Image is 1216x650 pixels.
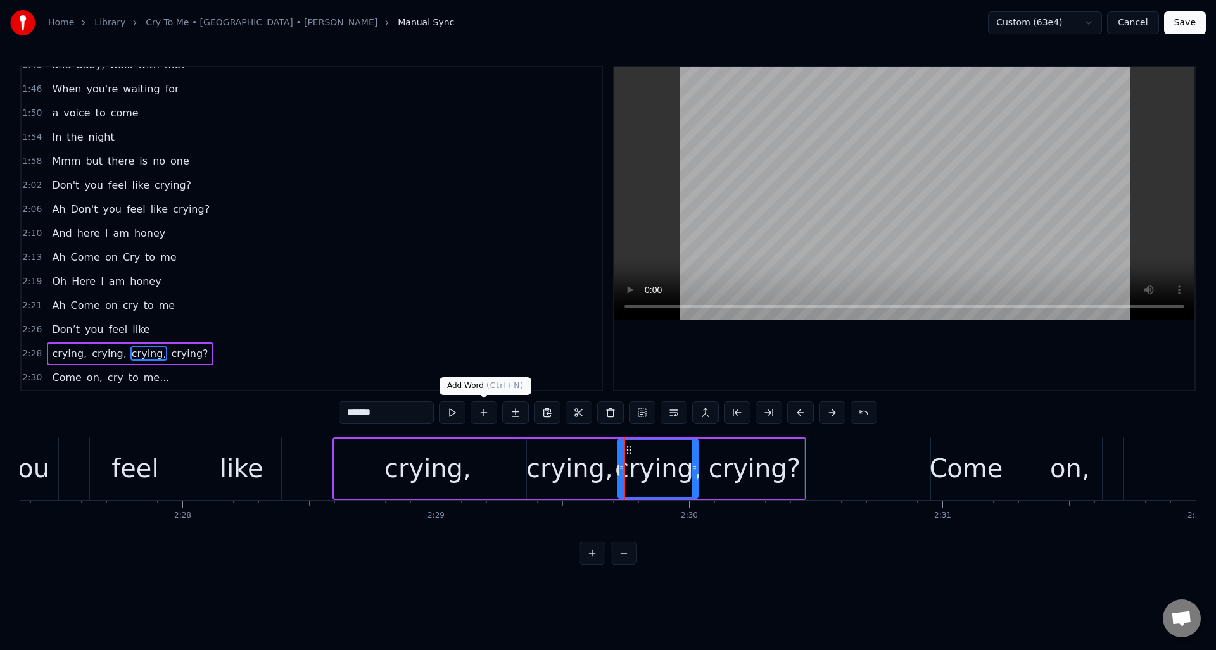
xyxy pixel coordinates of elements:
span: 2:10 [22,227,42,240]
span: Come [70,298,101,313]
span: Don’t [51,322,81,337]
span: you [83,178,104,192]
span: to [144,250,156,265]
span: the [65,130,84,144]
span: you [84,322,104,337]
span: waiting [122,82,161,96]
div: feel [111,449,158,487]
button: Cancel [1107,11,1158,34]
span: me [159,250,177,265]
div: crying, [526,449,613,487]
span: 2:21 [22,299,42,312]
span: 2:19 [22,275,42,288]
div: crying? [709,449,801,487]
div: like [220,449,263,487]
div: 2:28 [174,511,191,521]
span: Oh [51,274,68,289]
span: come [110,106,140,120]
span: 2:06 [22,203,42,216]
span: Ah [51,202,66,216]
span: 1:58 [22,155,42,168]
span: to [142,298,155,313]
span: crying? [170,346,209,361]
a: Home [48,16,74,29]
span: on, [85,370,104,385]
div: 2:29 [427,511,445,521]
span: me... [142,370,171,385]
span: 2:28 [22,347,42,360]
span: Ah [51,298,66,313]
span: Here [70,274,97,289]
a: Cry To Me • [GEOGRAPHIC_DATA] • [PERSON_NAME] [146,16,377,29]
span: Don't [70,202,99,216]
div: Add Word [440,377,531,395]
span: for [164,82,180,96]
span: 2:26 [22,323,42,336]
span: 1:50 [22,107,42,120]
div: on, [1050,449,1090,487]
button: Save [1164,11,1206,34]
span: honey [129,274,162,289]
span: I [99,274,105,289]
span: like [131,178,151,192]
span: to [127,370,140,385]
span: like [131,322,151,337]
span: no [151,154,167,168]
span: there [106,154,136,168]
div: you [3,449,50,487]
nav: breadcrumb [48,16,454,29]
div: Come [929,449,1003,487]
span: feel [107,322,129,337]
span: 2:30 [22,372,42,384]
span: crying? [153,178,193,192]
span: cry [106,370,125,385]
span: here [76,226,101,241]
span: cry [122,298,140,313]
span: you're [85,82,119,96]
span: am [111,226,130,241]
span: crying, [91,346,128,361]
span: voice [62,106,91,120]
span: me [158,298,176,313]
span: I [104,226,110,241]
span: Ah [51,250,66,265]
span: When [51,82,82,96]
span: 1:54 [22,131,42,144]
span: crying, [51,346,88,361]
span: am [108,274,126,289]
span: 1:46 [22,83,42,96]
span: 2:02 [22,179,42,192]
span: is [138,154,149,168]
span: crying? [172,202,211,216]
span: on [104,250,119,265]
div: 2:30 [681,511,698,521]
div: Open chat [1163,599,1201,637]
div: 2:32 [1187,511,1205,521]
span: night [87,130,116,144]
span: Don't [51,178,80,192]
img: youka [10,10,35,35]
span: on [104,298,119,313]
span: like [149,202,169,216]
span: Come [70,250,101,265]
div: crying, [384,449,471,487]
span: Come [51,370,82,385]
div: 2:31 [934,511,951,521]
span: crying, [130,346,168,361]
span: to [94,106,107,120]
span: Cry [122,250,141,265]
span: In [51,130,63,144]
span: Mmm [51,154,82,168]
span: a [51,106,60,120]
span: but [84,154,104,168]
a: Library [94,16,125,29]
span: feel [107,178,129,192]
span: honey [133,226,167,241]
span: ( Ctrl+N ) [486,381,524,390]
span: one [169,154,191,168]
div: crying, [615,449,702,487]
span: Manual Sync [398,16,454,29]
span: feel [125,202,147,216]
span: you [101,202,122,216]
span: And [51,226,73,241]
